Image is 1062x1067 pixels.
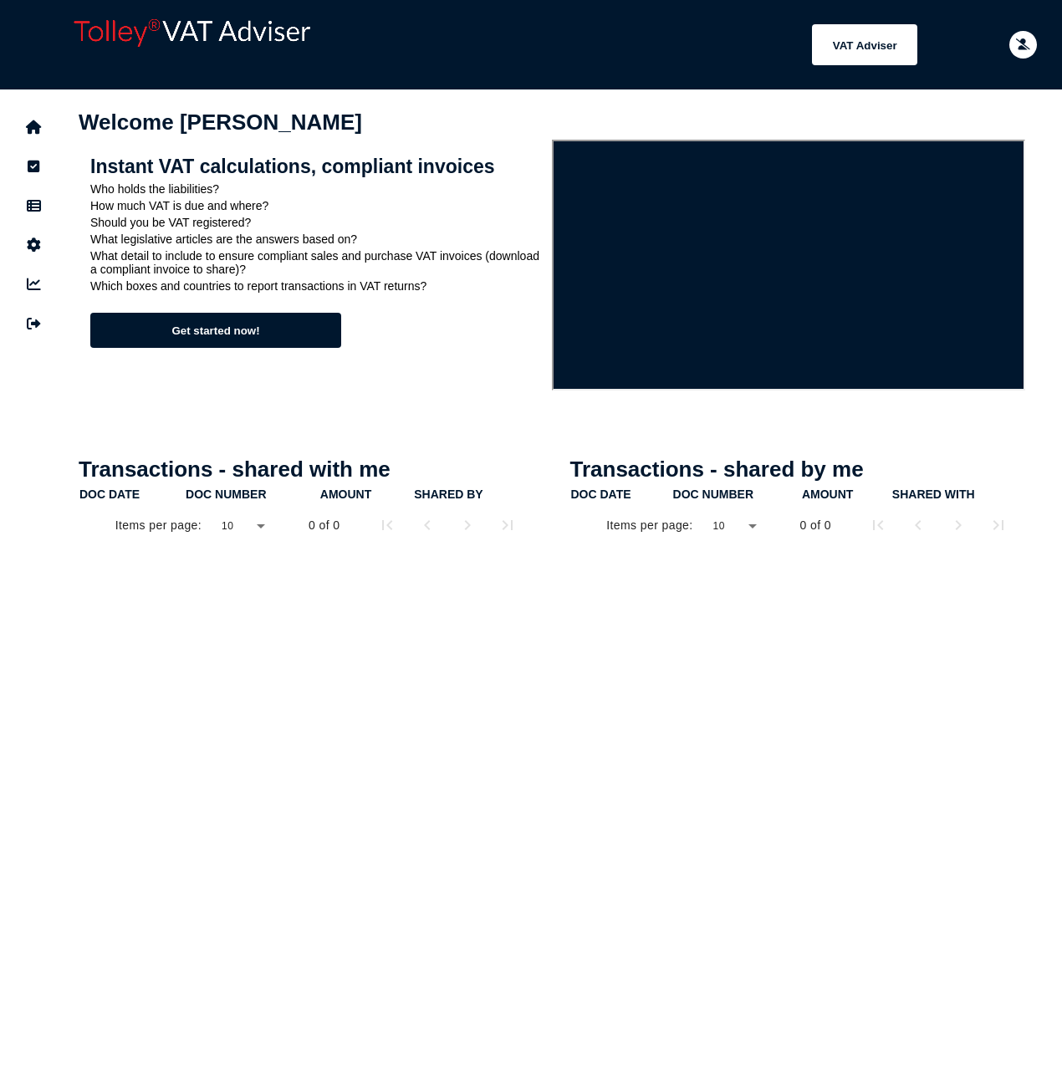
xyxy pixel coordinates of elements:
[27,206,41,207] i: Data manager
[326,24,917,65] menu: navigate products
[16,149,51,184] button: Tasks
[16,267,51,302] button: Insights
[673,488,753,501] div: doc number
[67,13,318,77] div: app logo
[79,457,534,482] h1: Transactions - shared with me
[892,488,975,501] div: shared with
[800,517,831,533] div: 0 of 0
[90,249,540,276] p: What detail to include to ensure compliant sales and purchase VAT invoices (download a compliant ...
[606,517,692,533] div: Items per page:
[90,182,540,196] p: Who holds the liabilities?
[115,517,202,533] div: Items per page:
[414,488,530,501] div: shared by
[1016,39,1030,50] i: Email needs to be verified
[570,457,1026,482] h1: Transactions - shared by me
[320,488,371,501] div: Amount
[414,488,482,501] div: shared by
[552,140,1025,391] iframe: VAT Adviser intro
[812,24,917,65] button: Shows a dropdown of VAT Advisor options
[673,488,800,501] div: doc number
[79,110,1025,135] h1: Welcome [PERSON_NAME]
[16,110,51,145] button: Home
[571,488,631,501] div: doc date
[892,488,1022,501] div: shared with
[90,156,540,178] h2: Instant VAT calculations, compliant invoices
[802,488,853,501] div: Amount
[186,488,319,501] div: doc number
[90,216,540,229] p: Should you be VAT registered?
[186,488,266,501] div: doc number
[320,488,412,501] div: Amount
[802,488,891,501] div: Amount
[571,488,671,501] div: doc date
[309,517,340,533] div: 0 of 0
[79,488,140,501] div: doc date
[79,488,184,501] div: doc date
[16,306,51,341] button: Sign out
[90,232,540,246] p: What legislative articles are the answers based on?
[16,227,51,263] button: Manage settings
[90,279,540,293] p: Which boxes and countries to report transactions in VAT returns?
[16,188,51,223] button: Data manager
[90,199,540,212] p: How much VAT is due and where?
[90,313,341,348] button: Get started now!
